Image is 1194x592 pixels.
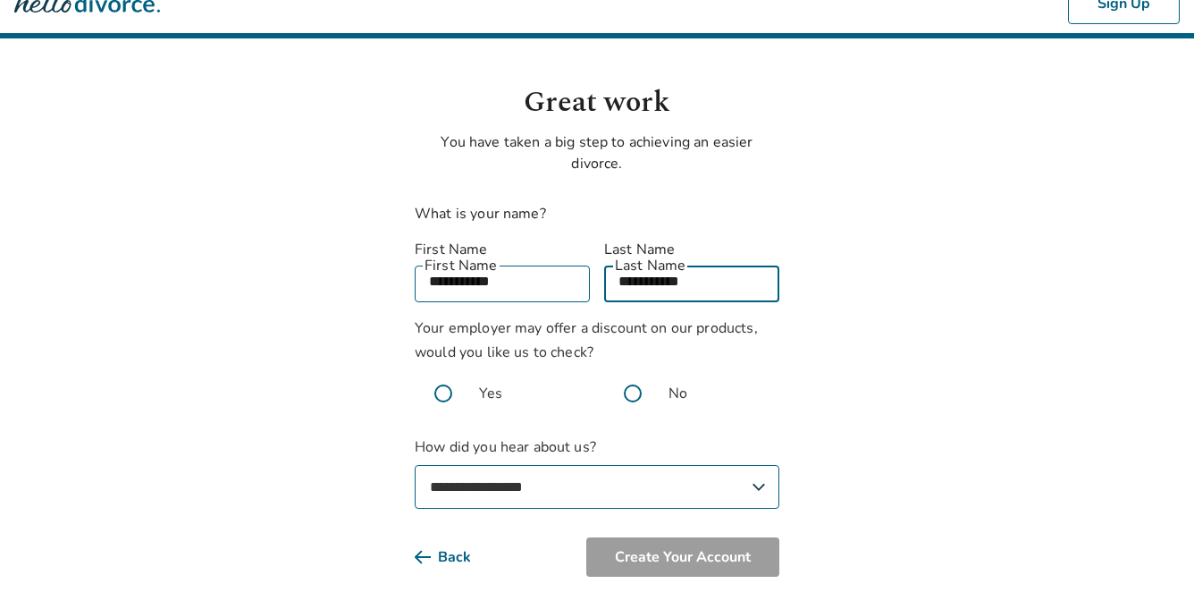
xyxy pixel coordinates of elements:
button: Create Your Account [586,537,779,577]
label: Last Name [604,239,779,260]
label: What is your name? [415,204,546,224]
select: How did you hear about us? [415,465,779,509]
button: Back [415,537,500,577]
iframe: Chat Widget [1105,506,1194,592]
span: Yes [479,383,502,404]
p: You have taken a big step to achieving an easier divorce. [415,131,779,174]
label: First Name [415,239,590,260]
label: How did you hear about us? [415,436,779,509]
span: No [668,383,687,404]
h1: Great work [415,81,779,124]
span: Your employer may offer a discount on our products, would you like us to check? [415,318,758,362]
